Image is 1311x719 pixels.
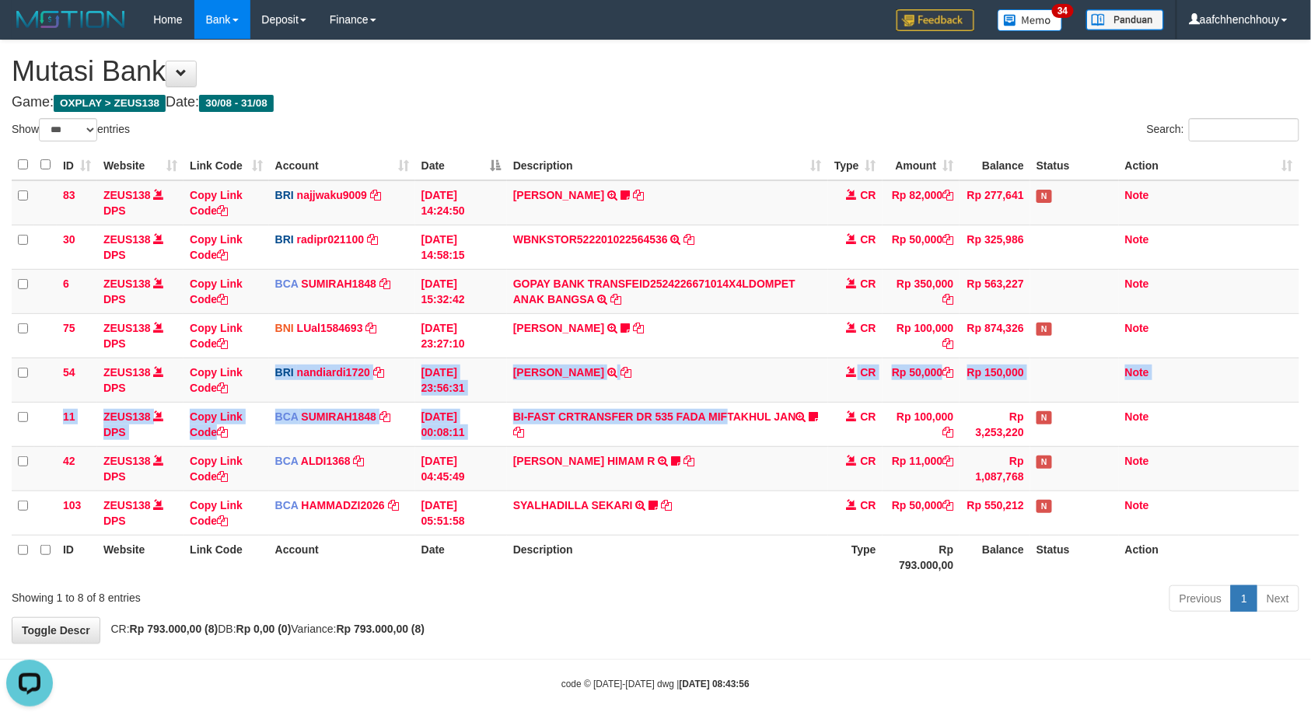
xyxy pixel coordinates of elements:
[1037,500,1052,513] span: Has Note
[883,225,960,269] td: Rp 50,000
[275,233,294,246] span: BRI
[1037,455,1052,469] span: Has Note
[97,269,184,313] td: DPS
[97,358,184,402] td: DPS
[513,366,604,379] a: [PERSON_NAME]
[507,150,828,180] th: Description: activate to sort column ascending
[130,623,218,635] strong: Rp 793.000,00 (8)
[236,623,292,635] strong: Rp 0,00 (0)
[942,337,953,350] a: Copy Rp 100,000 to clipboard
[63,189,75,201] span: 83
[97,225,184,269] td: DPS
[507,402,828,446] td: BI-FAST CRTRANSFER DR 535 FADA MIFTAKHUL JAN
[190,455,243,483] a: Copy Link Code
[103,499,151,511] a: ZEUS138
[12,118,130,141] label: Show entries
[97,535,184,579] th: Website
[1119,535,1299,579] th: Action
[513,455,655,467] a: [PERSON_NAME] HIMAM R
[1125,322,1149,334] a: Note
[379,277,390,290] a: Copy SUMIRAH1848 to clipboard
[12,584,535,606] div: Showing 1 to 8 of 8 entries
[373,366,384,379] a: Copy nandiardi1720 to clipboard
[379,410,390,423] a: Copy SUMIRAH1848 to clipboard
[367,233,378,246] a: Copy radipr021100 to clipboard
[370,189,381,201] a: Copy najjwaku9009 to clipboard
[97,313,184,358] td: DPS
[960,490,1030,535] td: Rp 550,212
[883,535,960,579] th: Rp 793.000,00
[12,8,130,31] img: MOTION_logo.png
[184,150,269,180] th: Link Code: activate to sort column ascending
[190,410,243,438] a: Copy Link Code
[97,150,184,180] th: Website: activate to sort column ascending
[1125,233,1149,246] a: Note
[337,623,425,635] strong: Rp 793.000,00 (8)
[960,269,1030,313] td: Rp 563,227
[828,150,883,180] th: Type: activate to sort column ascending
[513,426,524,438] a: Copy BI-FAST CRTRANSFER DR 535 FADA MIFTAKHUL JAN to clipboard
[269,535,415,579] th: Account
[960,402,1030,446] td: Rp 3,253,220
[1189,118,1299,141] input: Search:
[610,293,621,305] a: Copy GOPAY BANK TRANSFEID2524226671014X4LDOMPET ANAK BANGSA to clipboard
[998,9,1063,31] img: Button%20Memo.svg
[883,269,960,313] td: Rp 350,000
[960,150,1030,180] th: Balance
[861,277,876,290] span: CR
[275,189,294,201] span: BRI
[513,322,604,334] a: [PERSON_NAME]
[960,225,1030,269] td: Rp 325,986
[269,150,415,180] th: Account: activate to sort column ascending
[388,499,399,511] a: Copy HAMMADZI2026 to clipboard
[275,277,299,290] span: BCA
[942,293,953,305] a: Copy Rp 350,000 to clipboard
[415,402,507,446] td: [DATE] 00:08:11
[103,277,151,290] a: ZEUS138
[354,455,365,467] a: Copy ALDI1368 to clipboard
[1030,150,1119,180] th: Status
[507,535,828,579] th: Description
[883,313,960,358] td: Rp 100,000
[12,95,1299,110] h4: Game: Date:
[1125,366,1149,379] a: Note
[861,366,876,379] span: CR
[942,455,953,467] a: Copy Rp 11,000 to clipboard
[57,150,97,180] th: ID: activate to sort column ascending
[97,446,184,490] td: DPS
[103,623,425,635] span: CR: DB: Variance:
[1125,410,1149,423] a: Note
[301,499,384,511] a: HAMMADZI2026
[103,189,151,201] a: ZEUS138
[366,322,377,334] a: Copy LUal1584693 to clipboard
[297,189,367,201] a: najjwaku9009
[883,358,960,402] td: Rp 50,000
[63,410,75,423] span: 11
[190,277,243,305] a: Copy Link Code
[275,499,299,511] span: BCA
[861,322,876,334] span: CR
[190,499,243,527] a: Copy Link Code
[942,499,953,511] a: Copy Rp 50,000 to clipboard
[63,322,75,334] span: 75
[97,180,184,225] td: DPS
[1147,118,1299,141] label: Search:
[1037,411,1052,424] span: Has Note
[942,366,953,379] a: Copy Rp 50,000 to clipboard
[1086,9,1164,30] img: panduan.png
[97,490,184,535] td: DPS
[561,679,750,689] small: code © [DATE]-[DATE] dwg |
[297,366,370,379] a: nandiardi1720
[960,180,1030,225] td: Rp 277,641
[12,617,100,644] a: Toggle Descr
[103,410,151,423] a: ZEUS138
[883,490,960,535] td: Rp 50,000
[661,499,672,511] a: Copy SYALHADILLA SEKARI to clipboard
[1125,455,1149,467] a: Note
[63,366,75,379] span: 54
[828,535,883,579] th: Type
[103,322,151,334] a: ZEUS138
[415,490,507,535] td: [DATE] 05:51:58
[190,366,243,394] a: Copy Link Code
[883,446,960,490] td: Rp 11,000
